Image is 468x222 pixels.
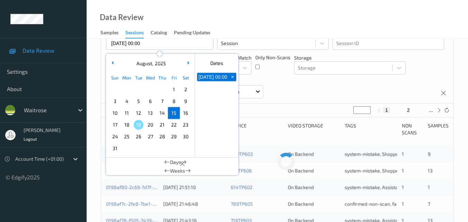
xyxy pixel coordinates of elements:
span: 31 [110,143,120,153]
div: Choose Wednesday August 13 of 2025 [144,107,156,119]
span: 23 [181,120,191,130]
div: Choose Wednesday September 03 of 2025 [144,142,156,154]
div: Choose Thursday August 21 of 2025 [156,119,168,131]
p: Storage [294,54,406,61]
div: Choose Wednesday July 30 of 2025 [144,83,156,95]
div: Choose Monday August 18 of 2025 [121,119,133,131]
span: 2 [181,85,191,94]
div: Choose Saturday September 06 of 2025 [180,142,192,154]
span: 9 [428,151,431,157]
span: 27 [145,132,155,141]
div: Choose Friday August 29 of 2025 [168,131,180,142]
span: system-mistake, Shopper Confirmed [345,168,425,174]
div: Choose Thursday September 04 of 2025 [156,142,168,154]
div: Choose Friday September 05 of 2025 [168,142,180,154]
button: 2 [405,107,412,113]
span: 13 [428,168,433,174]
span: 22 [169,120,179,130]
div: On Backend [288,151,340,158]
a: Pending Updates [174,28,217,38]
span: Days [170,159,181,166]
div: Choose Tuesday July 29 of 2025 [133,83,144,95]
span: Weeks [170,167,185,174]
div: Choose Monday July 28 of 2025 [121,83,133,95]
span: 28 [157,132,167,141]
div: Fri [168,72,180,83]
div: Choose Sunday July 27 of 2025 [109,83,121,95]
div: Video Storage [288,122,340,136]
a: Catalog [151,28,174,38]
div: Choose Saturday August 23 of 2025 [180,119,192,131]
span: 1 [402,151,404,157]
div: Samples [100,29,118,38]
div: Choose Tuesday August 12 of 2025 [133,107,144,119]
div: Catalog [151,29,167,38]
div: Choose Saturday August 09 of 2025 [180,95,192,107]
span: 9 [181,96,191,106]
div: On Backend [288,184,340,191]
div: Choose Monday August 25 of 2025 [121,131,133,142]
span: 1 [428,184,430,190]
span: 3 [110,96,120,106]
div: , [135,60,166,67]
div: Wed [144,72,156,83]
span: 19 [134,120,143,130]
span: 7 [157,96,167,106]
span: 15 [169,108,179,118]
a: 789TP603 [231,151,253,157]
div: Choose Sunday August 24 of 2025 [109,131,121,142]
span: 7 [428,201,430,207]
div: Choose Tuesday August 19 of 2025 [133,119,144,131]
a: Sessions [125,28,151,38]
span: 25 [122,132,132,141]
span: 2025 [153,60,166,66]
div: Data Review [100,14,143,21]
a: Samples [100,28,125,38]
div: Choose Friday August 08 of 2025 [168,95,180,107]
span: system-mistake, Assistant Rejected [345,184,423,190]
span: 4 [122,96,132,106]
button: [DATE] 00:00 [197,73,229,81]
div: Pending Updates [174,29,210,38]
span: 1 [402,184,404,190]
div: Samples [428,122,449,136]
div: [DATE] 21:46:48 [163,201,226,207]
div: Thu [156,72,168,83]
span: 11 [122,108,132,118]
div: On Backend [288,167,340,174]
span: 24 [110,132,120,141]
span: 8 [169,96,179,106]
a: 789TP605 [231,201,253,207]
span: 18 [122,120,132,130]
div: Choose Sunday August 31 of 2025 [109,142,121,154]
span: 20 [145,120,155,130]
span: 30 [181,132,191,141]
div: Choose Thursday August 07 of 2025 [156,95,168,107]
div: Choose Sunday August 03 of 2025 [109,95,121,107]
span: 26 [134,132,143,141]
span: 6 [145,96,155,106]
div: On Backend [288,201,340,207]
div: Choose Saturday August 16 of 2025 [180,107,192,119]
span: 1 [169,85,179,94]
span: August [135,60,152,66]
span: 5 [134,96,143,106]
button: ... [427,107,435,113]
div: Choose Wednesday August 20 of 2025 [144,119,156,131]
span: 1 [402,168,404,174]
div: Tue [133,72,144,83]
div: Sun [109,72,121,83]
div: Choose Thursday August 28 of 2025 [156,131,168,142]
div: Choose Sunday August 10 of 2025 [109,107,121,119]
div: Device [231,122,283,136]
button: 1 [383,107,390,113]
a: 0198af7c-2fe8-7be1-86d4-566f59d4338f [106,201,198,207]
div: Tags [345,122,397,136]
div: Mon [121,72,133,83]
div: Choose Tuesday August 05 of 2025 [133,95,144,107]
p: Order By [215,78,263,85]
span: 1 [402,201,404,207]
button: + [229,73,236,81]
span: 10 [110,108,120,118]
